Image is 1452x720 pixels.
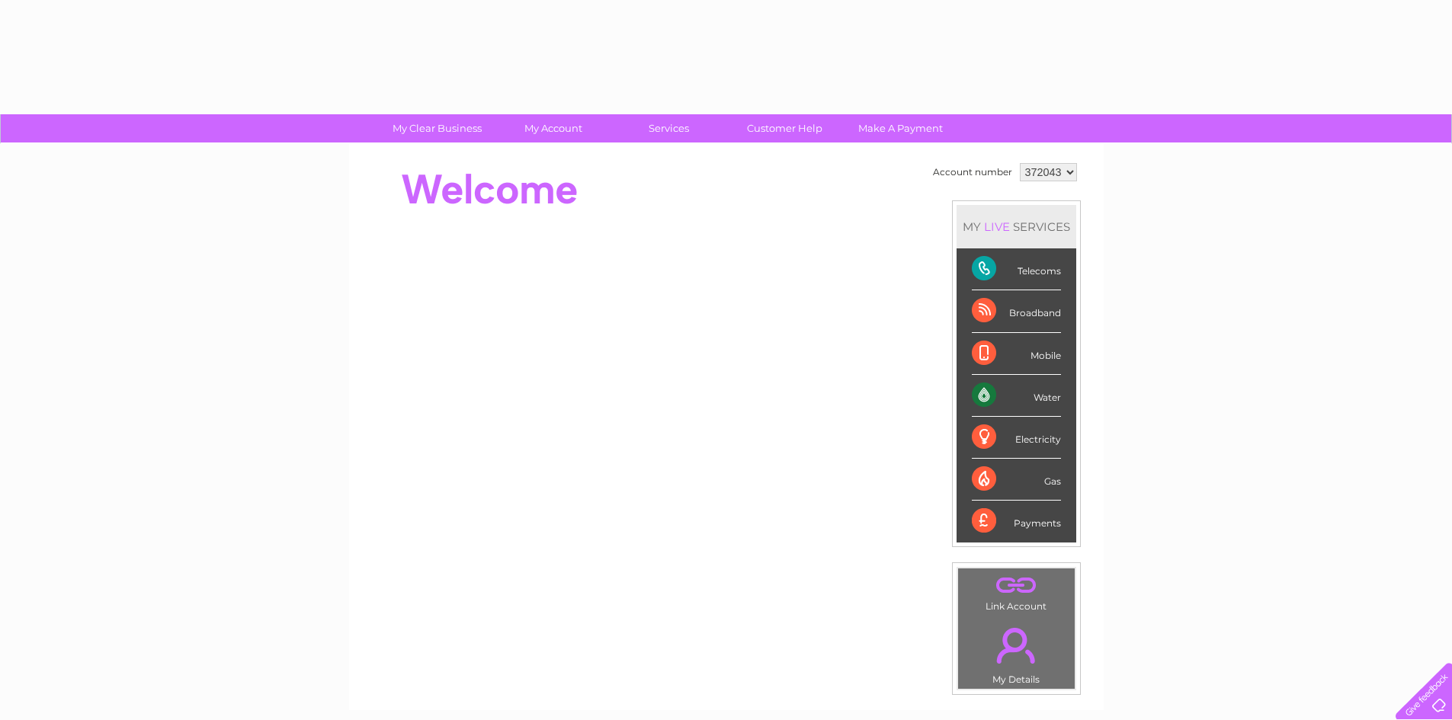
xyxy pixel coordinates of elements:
[972,333,1061,375] div: Mobile
[962,572,1071,599] a: .
[972,417,1061,459] div: Electricity
[606,114,732,142] a: Services
[722,114,848,142] a: Customer Help
[962,619,1071,672] a: .
[929,159,1016,185] td: Account number
[957,615,1075,690] td: My Details
[490,114,616,142] a: My Account
[972,248,1061,290] div: Telecoms
[972,290,1061,332] div: Broadband
[981,219,1013,234] div: LIVE
[972,501,1061,542] div: Payments
[957,205,1076,248] div: MY SERVICES
[838,114,963,142] a: Make A Payment
[972,375,1061,417] div: Water
[374,114,500,142] a: My Clear Business
[957,568,1075,616] td: Link Account
[972,459,1061,501] div: Gas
